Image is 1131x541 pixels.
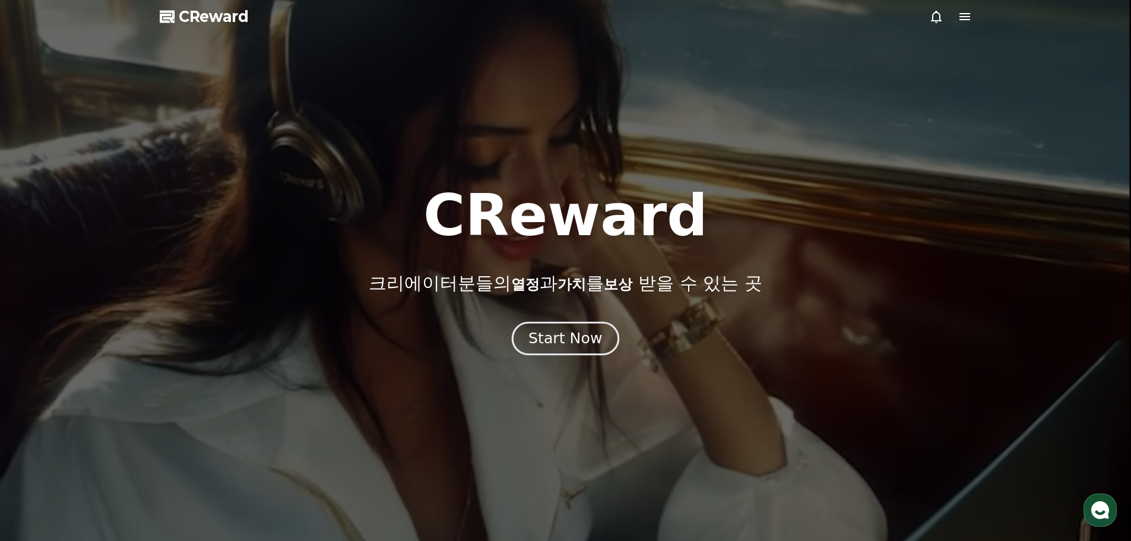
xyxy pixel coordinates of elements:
[183,394,198,404] span: 설정
[160,7,249,26] a: CReward
[179,7,249,26] span: CReward
[369,273,762,294] p: 크리에이터분들의 과 를 받을 수 있는 곳
[528,328,602,349] div: Start Now
[78,377,153,406] a: 대화
[37,394,45,404] span: 홈
[604,276,632,293] span: 보상
[4,377,78,406] a: 홈
[423,187,708,244] h1: CReward
[109,395,123,404] span: 대화
[512,321,619,355] button: Start Now
[153,377,228,406] a: 설정
[557,276,586,293] span: 가치
[511,276,540,293] span: 열정
[514,334,617,346] a: Start Now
